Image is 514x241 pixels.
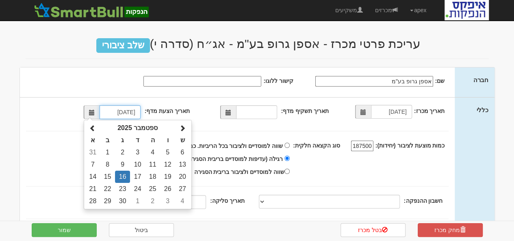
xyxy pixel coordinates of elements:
[175,195,190,207] td: 4
[435,77,445,85] label: שם:
[86,183,100,195] td: 21
[263,77,293,85] label: קישור ללוגו:
[186,156,283,162] span: רגילה (עדיפות למוסדיים בריבית הסגירה)
[160,158,175,171] td: 12
[477,106,488,114] label: כללי
[145,171,160,183] td: 18
[160,183,175,195] td: 26
[100,146,115,158] td: 1
[26,37,489,50] h2: עריכת פרטי מכרז - אספן גרופ בע"מ - אג״ח (סדרה י)
[100,134,115,146] th: ב
[115,195,130,207] td: 30
[100,195,115,207] td: 29
[175,146,190,158] td: 6
[160,171,175,183] td: 19
[130,146,145,158] td: 3
[175,183,190,195] td: 27
[130,183,145,195] td: 24
[86,171,100,183] td: 14
[145,146,160,158] td: 4
[115,146,130,158] td: 2
[100,171,115,183] td: 15
[130,171,145,183] td: 17
[175,158,190,171] td: 13
[284,156,290,161] input: רגילה (עדיפות למוסדיים בריבית הסגירה)
[86,146,100,158] td: 31
[115,171,130,183] td: 16
[115,134,130,146] th: ג
[145,195,160,207] td: 2
[100,183,115,195] td: 22
[145,107,190,115] label: תאריך הצעת מדף:
[284,143,290,148] input: שווה למוסדיים ולציבור בכל הריביות. כמות מונפקת מקסימלית (יחידות):
[86,134,100,146] th: א
[197,143,283,149] span: שווה למוסדיים ולציבור בכל הריביות.
[32,223,97,237] button: שמור
[375,141,445,150] label: כמות מוצעת לציבור (יחידות):
[32,2,151,18] img: SmartBull Logo
[284,169,290,174] input: שווה למוסדיים ולציבור בריבית הסגירה
[130,195,145,207] td: 1
[340,223,406,237] a: בטל מכרז
[115,183,130,195] td: 23
[100,122,175,134] th: ספטמבר 2025
[100,158,115,171] td: 8
[115,158,130,171] td: 9
[130,158,145,171] td: 10
[160,146,175,158] td: 5
[145,134,160,146] th: ה
[418,223,483,237] a: מחק מכרז
[281,107,329,115] label: תאריך תשקיף מדף:
[160,195,175,207] td: 3
[109,223,174,237] a: ביטול
[86,158,100,171] td: 7
[194,169,284,175] span: שווה למוסדיים ולציבור בריבית הסגירה
[210,197,245,205] label: תאריך סליקה:
[473,76,488,84] label: חברה
[96,38,150,53] span: שלב ציבורי
[404,197,443,205] label: חשבון ההנפקה:
[414,107,445,115] label: תאריך מכרז:
[293,141,340,150] label: סוג הקצאה חלקית:
[86,195,100,207] td: 28
[145,183,160,195] td: 25
[160,134,175,146] th: ו
[145,158,160,171] td: 11
[175,171,190,183] td: 20
[175,134,190,146] th: ש
[130,134,145,146] th: ד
